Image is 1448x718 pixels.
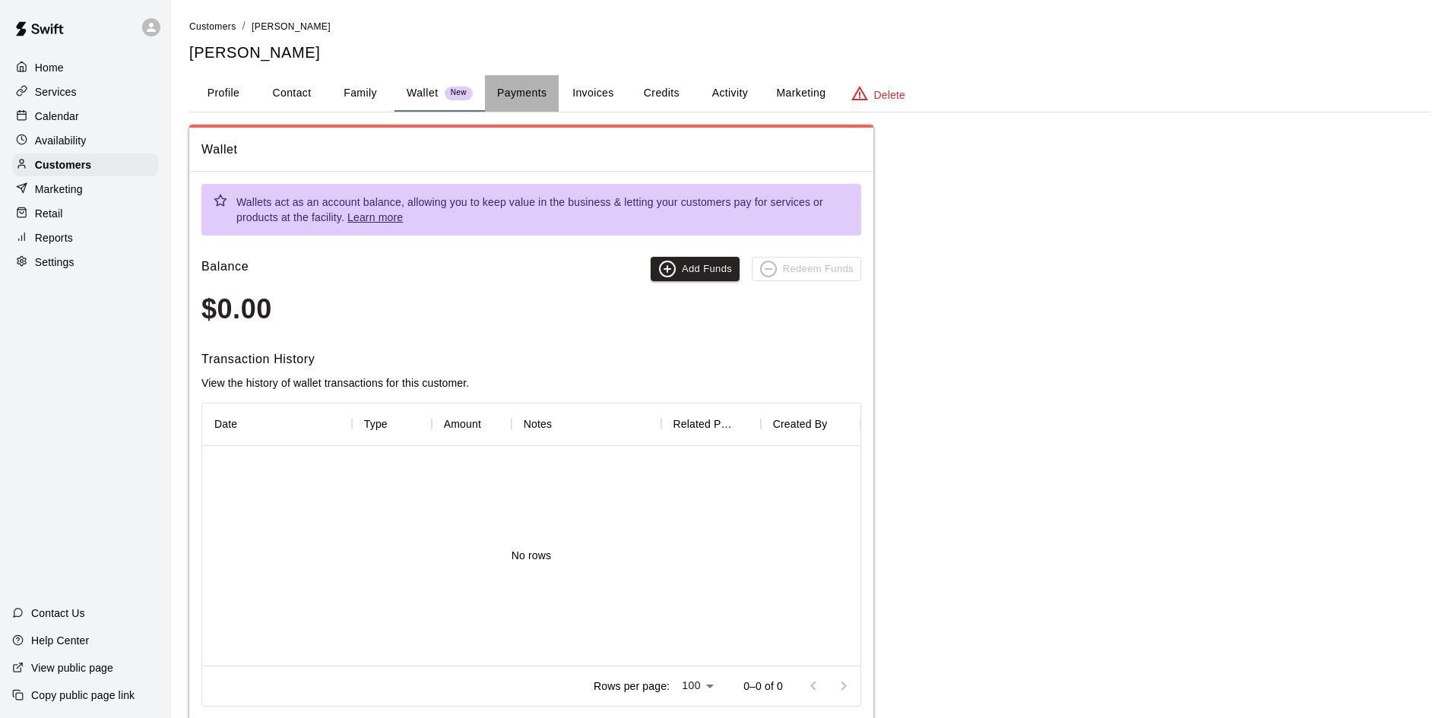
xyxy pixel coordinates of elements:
[12,178,159,201] a: Marketing
[237,413,258,435] button: Sort
[189,20,236,32] a: Customers
[214,403,237,445] div: Date
[444,403,481,445] div: Amount
[35,109,79,124] p: Calendar
[445,88,473,98] span: New
[874,87,905,103] p: Delete
[432,403,512,445] div: Amount
[201,257,249,281] h6: Balance
[31,688,135,703] p: Copy public page link
[735,413,756,435] button: Sort
[388,413,409,435] button: Sort
[12,105,159,128] a: Calendar
[35,182,83,197] p: Marketing
[552,413,573,435] button: Sort
[258,75,326,112] button: Contact
[773,403,828,445] div: Created By
[651,257,740,281] button: Add Funds
[347,211,403,223] a: Learn more
[559,75,627,112] button: Invoices
[35,230,73,245] p: Reports
[202,403,352,445] div: Date
[189,18,1430,35] nav: breadcrumb
[242,18,246,34] li: /
[31,660,113,675] p: View public page
[407,85,439,101] p: Wallet
[594,678,670,694] p: Rows per page:
[12,251,159,274] a: Settings
[627,75,695,112] button: Credits
[236,188,849,231] div: Wallets act as an account balance, allowing you to keep value in the business & letting your cust...
[695,75,764,112] button: Activity
[201,375,861,391] p: View the history of wallet transactions for this customer.
[189,43,1430,63] h5: [PERSON_NAME]
[481,413,502,435] button: Sort
[35,133,87,148] p: Availability
[201,350,861,369] h6: Transaction History
[35,60,64,75] p: Home
[12,56,159,79] a: Home
[35,206,63,221] p: Retail
[485,75,559,112] button: Payments
[761,403,860,445] div: Created By
[12,153,159,176] a: Customers
[189,75,258,112] button: Profile
[189,75,1430,112] div: basic tabs example
[12,129,159,152] a: Availability
[524,403,552,445] div: Notes
[201,293,861,325] h3: $0.00
[661,403,761,445] div: Related Payment ID
[364,403,388,445] div: Type
[764,75,838,112] button: Marketing
[676,675,719,697] div: 100
[189,21,236,32] span: Customers
[252,21,331,32] span: [PERSON_NAME]
[673,403,735,445] div: Related Payment ID
[352,403,432,445] div: Type
[35,157,91,172] p: Customers
[202,446,860,666] div: No rows
[512,403,661,445] div: Notes
[12,226,159,249] a: Reports
[31,633,89,648] p: Help Center
[12,202,159,225] a: Retail
[201,140,861,160] span: Wallet
[743,678,783,694] p: 0–0 of 0
[35,84,77,100] p: Services
[326,75,394,112] button: Family
[31,606,85,621] p: Contact Us
[35,255,74,270] p: Settings
[827,413,848,435] button: Sort
[12,81,159,103] a: Services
